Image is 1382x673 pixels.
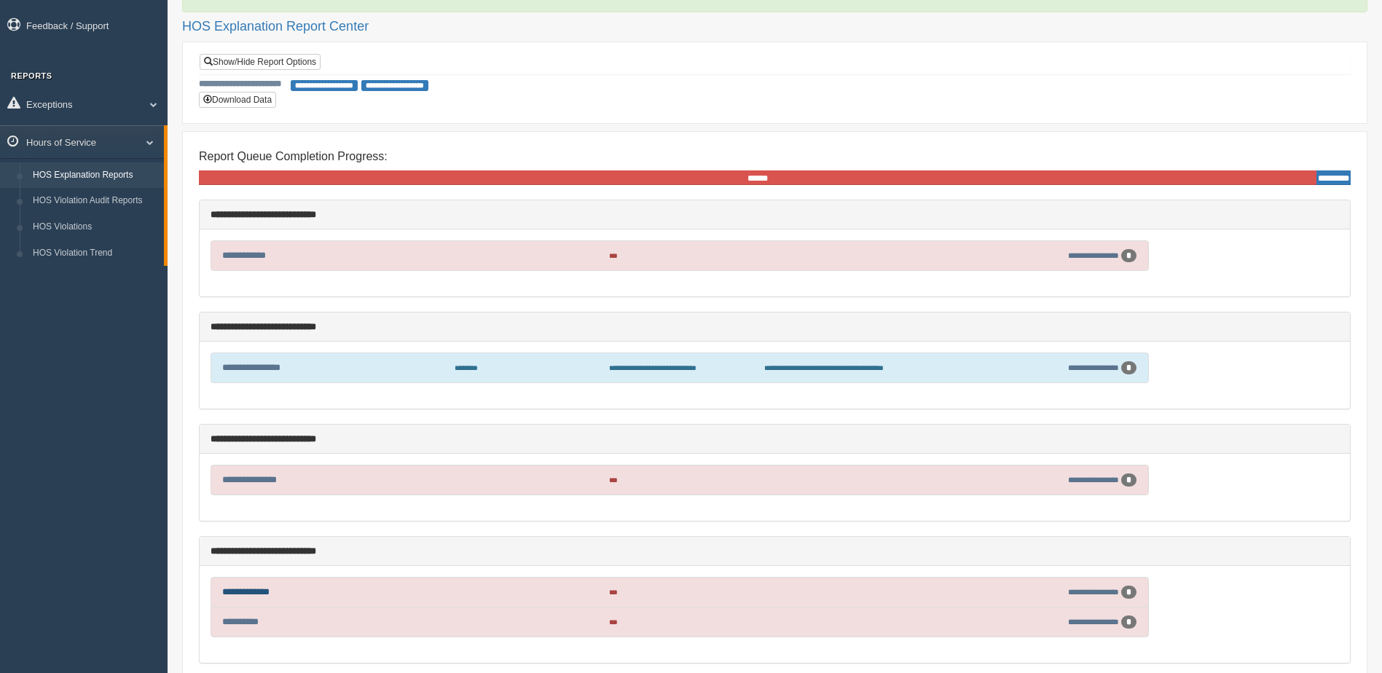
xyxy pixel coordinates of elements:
[199,150,1351,163] h4: Report Queue Completion Progress:
[26,162,164,189] a: HOS Explanation Reports
[26,214,164,240] a: HOS Violations
[199,92,276,108] button: Download Data
[182,20,1367,34] h2: HOS Explanation Report Center
[26,240,164,267] a: HOS Violation Trend
[200,54,321,70] a: Show/Hide Report Options
[26,188,164,214] a: HOS Violation Audit Reports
